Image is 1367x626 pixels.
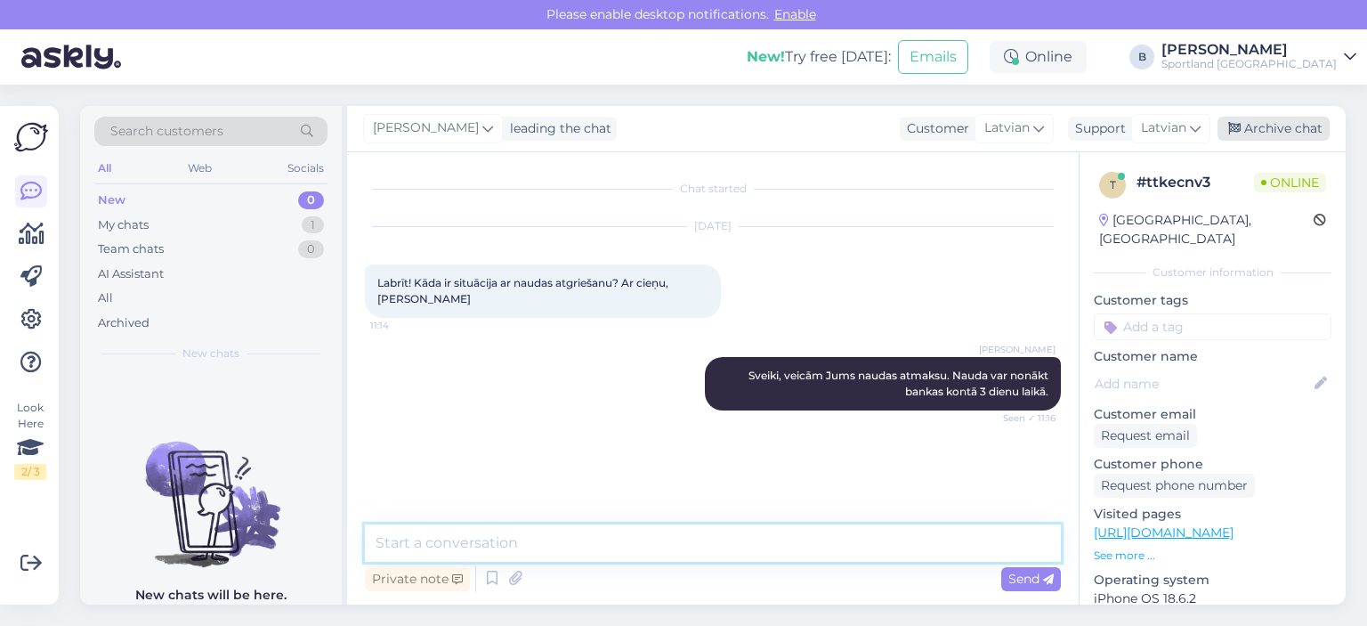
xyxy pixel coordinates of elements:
button: Emails [898,40,968,74]
span: Online [1254,173,1326,192]
span: Latvian [984,118,1030,138]
span: [PERSON_NAME] [979,343,1056,356]
div: [DATE] [365,218,1061,234]
span: t [1110,178,1116,191]
span: Send [1008,571,1054,587]
div: Request email [1094,424,1197,448]
div: AI Assistant [98,265,164,283]
div: Sportland [GEOGRAPHIC_DATA] [1161,57,1337,71]
span: Seen ✓ 11:16 [989,411,1056,425]
div: Team chats [98,240,164,258]
div: 0 [298,191,324,209]
p: Customer phone [1094,455,1331,474]
div: Archived [98,314,150,332]
span: 11:14 [370,319,437,332]
div: Web [184,157,215,180]
img: No chats [80,410,342,570]
div: Customer [900,119,969,138]
b: New! [747,48,785,65]
span: Latvian [1141,118,1186,138]
div: New [98,191,125,209]
div: Online [990,41,1087,73]
img: Askly Logo [14,120,48,154]
p: iPhone OS 18.6.2 [1094,589,1331,608]
div: [PERSON_NAME] [1161,43,1337,57]
div: Chat started [365,181,1061,197]
span: [PERSON_NAME] [373,118,479,138]
a: [URL][DOMAIN_NAME] [1094,524,1234,541]
div: Archive chat [1217,117,1330,141]
div: Socials [284,157,328,180]
div: Private note [365,567,470,591]
a: [PERSON_NAME]Sportland [GEOGRAPHIC_DATA] [1161,43,1356,71]
div: 2 / 3 [14,464,46,480]
div: B [1129,45,1154,69]
input: Add name [1095,374,1311,394]
span: New chats [182,346,239,362]
div: Support [1068,119,1126,138]
div: All [94,157,115,180]
div: # ttkecnv3 [1136,172,1254,193]
div: Request phone number [1094,474,1255,498]
p: Operating system [1094,571,1331,589]
span: Enable [769,6,821,22]
div: leading the chat [503,119,611,138]
div: 1 [302,216,324,234]
div: My chats [98,216,149,234]
div: All [98,289,113,307]
p: Customer email [1094,405,1331,424]
p: New chats will be here. [135,586,287,605]
div: 0 [298,240,324,258]
div: [GEOGRAPHIC_DATA], [GEOGRAPHIC_DATA] [1099,211,1314,248]
span: Search customers [110,122,223,141]
p: Customer tags [1094,291,1331,310]
div: Customer information [1094,264,1331,280]
div: Try free [DATE]: [747,46,891,68]
p: Customer name [1094,347,1331,366]
span: Labrīt! Kāda ir situācija ar naudas atgriešanu? Ar cieņu, [PERSON_NAME] [377,276,671,305]
div: Look Here [14,400,46,480]
p: Visited pages [1094,505,1331,524]
p: See more ... [1094,548,1331,564]
input: Add a tag [1094,313,1331,340]
span: Sveiki, veicām Jums naudas atmaksu. Nauda var nonākt bankas kontā 3 dienu laikā. [748,369,1051,398]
